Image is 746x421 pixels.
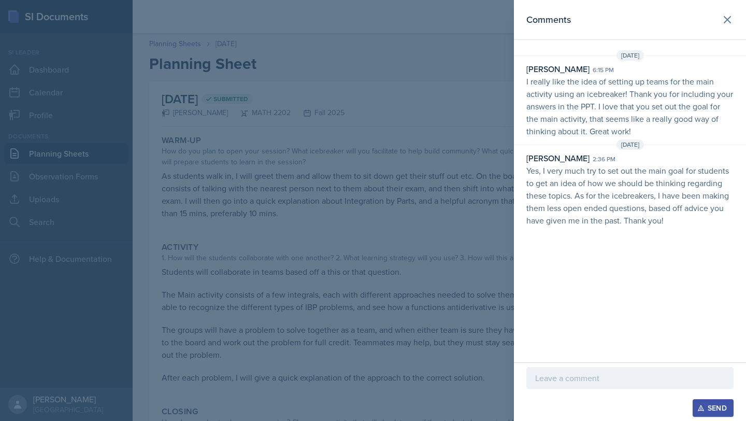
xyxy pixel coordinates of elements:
[616,139,644,150] span: [DATE]
[593,65,614,75] div: 6:15 pm
[593,155,615,164] div: 2:36 pm
[526,12,571,27] h2: Comments
[526,75,734,137] p: I really like the idea of setting up teams for the main activity using an icebreaker! Thank you f...
[616,50,644,61] span: [DATE]
[693,399,734,417] button: Send
[526,164,734,227] p: Yes, I very much try to set out the main goal for students to get an idea of how we should be thi...
[526,63,590,75] div: [PERSON_NAME]
[526,152,590,164] div: [PERSON_NAME]
[699,404,727,412] div: Send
